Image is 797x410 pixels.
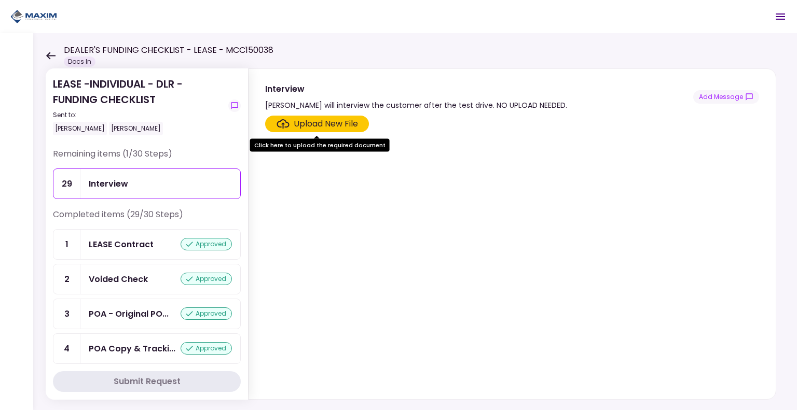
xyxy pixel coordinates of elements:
[64,56,95,67] div: Docs In
[53,168,241,199] a: 29Interview
[181,238,232,250] div: approved
[10,9,57,24] img: Partner icon
[248,68,776,400] div: Interview[PERSON_NAME] will interview the customer after the test drive. NO UPLOAD NEEDED.show-me...
[53,264,241,294] a: 2Voided Checkapproved
[89,177,128,190] div: Interview
[114,375,181,388] div: Submit Request
[768,4,793,29] button: Open menu
[53,299,80,329] div: 3
[53,230,80,259] div: 1
[89,273,148,286] div: Voided Check
[89,307,169,320] div: POA - Original POA (not CA or GA)
[89,342,175,355] div: POA Copy & Tracking Receipt
[181,307,232,320] div: approved
[53,333,241,364] a: 4POA Copy & Tracking Receiptapproved
[53,148,241,168] div: Remaining items (1/30 Steps)
[64,44,273,56] h1: DEALER'S FUNDING CHECKLIST - LEASE - MCC150038
[53,371,241,392] button: Submit Request
[109,122,163,135] div: [PERSON_NAME]
[89,238,154,251] div: LEASE Contract
[53,110,224,120] div: Sent to:
[250,139,390,152] div: Click here to upload the required document
[53,208,241,229] div: Completed items (29/30 Steps)
[53,264,80,294] div: 2
[693,90,759,104] button: show-messages
[265,116,369,132] span: Click here to upload the required document
[53,76,224,135] div: LEASE -INDIVIDUAL - DLR - FUNDING CHECKLIST
[294,118,358,130] div: Upload New File
[53,169,80,199] div: 29
[53,229,241,260] a: 1LEASE Contractapproved
[181,273,232,285] div: approved
[228,100,241,112] button: show-messages
[53,334,80,363] div: 4
[265,99,567,111] div: [PERSON_NAME] will interview the customer after the test drive. NO UPLOAD NEEDED.
[53,122,107,135] div: [PERSON_NAME]
[265,82,567,95] div: Interview
[53,299,241,329] a: 3POA - Original POA (not CA or GA)approved
[181,342,232,355] div: approved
